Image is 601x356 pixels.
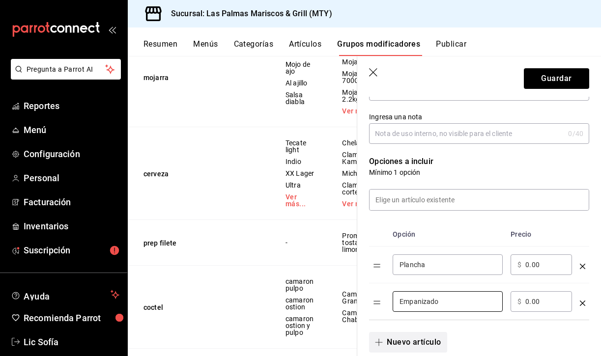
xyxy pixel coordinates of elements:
span: Lic Sofía [24,335,119,349]
span: Campechana Chabela [342,309,384,323]
span: Chelada [342,139,384,146]
span: Suscripción [24,244,119,257]
span: Tecate light [286,139,317,153]
button: Pregunta a Parrot AI [11,59,121,80]
div: navigation tabs [143,39,601,56]
button: Grupos modificadores [337,39,420,56]
span: Ayuda [24,289,107,301]
span: camaron ostion y pulpo [286,315,317,336]
button: open_drawer_menu [108,26,116,33]
span: Mojarra 500-700G [342,70,384,84]
span: camaron pulpo [286,278,317,292]
span: Inventarios [24,219,119,233]
span: Configuración [24,147,119,161]
input: Nota de uso interno, no visible para el cliente [369,124,564,143]
div: - [285,237,318,248]
button: cerveza [143,169,261,179]
input: Elige un artículo existente [370,190,589,210]
span: Promo filete, tostada y limonada [342,232,384,253]
span: Al ajillo [286,80,317,86]
label: Ingresa una nota [369,113,589,120]
span: Pregunta a Parrot AI [27,64,106,75]
button: Guardar [524,68,589,89]
a: Ver más... [342,108,384,114]
th: Precio [507,222,576,246]
span: Natural [286,49,317,56]
span: Campechana Grande [342,291,384,304]
span: Reportes [24,99,119,112]
span: camaron ostion [286,297,317,310]
button: mojarra [143,73,261,82]
button: Publicar [436,39,466,56]
span: $ [517,261,521,268]
button: Resumen [143,39,177,56]
p: Opciones a incluir [369,156,589,167]
span: Ultra [286,182,317,189]
button: Categorías [234,39,274,56]
span: Indio [286,158,317,165]
span: Personal [24,171,119,185]
a: Ver más... [342,200,384,207]
a: Ver más... [286,193,317,207]
span: Mojarra 2.2kg [342,89,384,103]
span: Clamato Kamikaze [342,151,384,165]
p: Mínimo 1 opción [369,167,589,177]
span: Michelada [342,170,384,177]
span: Mojo de ajo [286,61,317,75]
button: prep filete [143,238,261,248]
span: Recomienda Parrot [24,311,119,325]
th: Opción [389,222,507,246]
span: $ [517,298,521,305]
button: Nuevo artículo [369,332,447,353]
span: Clamato cortesía [342,182,384,195]
button: coctel [143,302,261,312]
button: Menús [193,39,218,56]
span: Menú [24,123,119,137]
button: Artículos [289,39,321,56]
span: Facturación [24,195,119,209]
h3: Sucursal: Las Palmas Mariscos & Grill (MTY) [163,8,332,20]
div: 0 /40 [568,129,583,138]
span: XX Lager [286,170,317,177]
table: optionsTable [369,222,589,320]
span: Mojarra 1 Kg [342,58,384,65]
a: Pregunta a Parrot AI [7,71,121,82]
span: Salsa diabla [286,91,317,105]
